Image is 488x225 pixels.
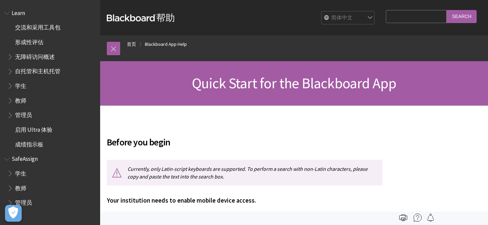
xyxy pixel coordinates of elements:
[15,51,55,60] span: 无障碍访问概述
[4,7,96,150] nav: Book outline for Blackboard Learn Help
[15,22,60,31] span: 交流和采用工具包
[107,197,256,204] span: Your institution needs to enable mobile device access.
[107,14,156,21] strong: Blackboard
[15,80,26,89] span: 学生
[15,95,26,104] span: 教师
[107,160,383,186] p: Currently, only Latin-script keyboards are supported. To perform a search with non-Latin characte...
[127,40,136,48] a: 首页
[321,11,375,25] select: Site Language Selector
[15,36,43,45] span: 形成性评估
[15,66,60,75] span: 自托管和主机托管
[399,214,407,222] img: Print
[4,153,96,209] nav: Book outline for Blackboard SafeAssign
[15,183,26,192] span: 教师
[414,214,422,222] img: More help
[427,214,435,222] img: Follow this page
[15,168,26,177] span: 学生
[15,124,52,133] span: 启用 Ultra 体验
[12,7,25,16] span: Learn
[107,127,383,149] h2: Before you begin
[15,197,32,206] span: 管理员
[15,110,32,119] span: 管理员
[12,153,38,162] span: SafeAssign
[145,40,187,48] a: Blackboard App Help
[192,74,397,92] span: Quick Start for the Blackboard App
[447,10,477,23] input: Search
[15,139,43,148] span: 成绩指示板
[107,12,175,24] a: Blackboard帮助
[5,205,22,222] button: Open Preferences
